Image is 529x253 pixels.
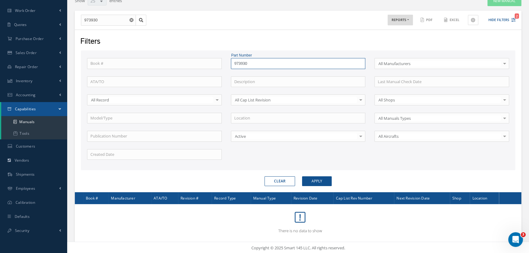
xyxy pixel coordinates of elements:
[515,13,519,19] span: 2
[15,214,30,219] span: Defaults
[377,133,501,139] span: All Aircrafts
[377,61,501,67] span: All Manufacturers
[377,115,501,121] span: All Manuals Types
[1,116,67,128] a: Manuals
[15,64,38,69] span: Repair Order
[441,15,463,25] button: Excel
[111,195,135,201] span: Manufacturer
[214,195,236,201] span: Record Type
[264,176,295,186] button: Clear
[16,92,36,97] span: Accounting
[15,228,29,233] span: Security
[16,200,35,205] span: Calibration
[374,76,509,87] input: Last Manual Check Date
[16,172,35,177] span: Shipments
[1,102,67,116] a: Capabilities
[87,113,222,124] input: Model/Type
[16,186,35,191] span: Employees
[388,15,413,25] button: REPORTS
[16,144,35,149] span: Customers
[396,195,430,201] span: Next Revision Date
[231,76,366,87] input: Description
[16,78,33,83] span: Inventory
[336,195,372,201] span: Cap List Rev Number
[15,8,36,13] span: Work Order
[181,195,199,201] span: Revision #
[377,97,501,103] span: All Shops
[87,149,222,160] input: Created Date
[1,128,67,139] a: Tools
[154,195,167,201] span: ATA/TO
[508,232,523,247] iframe: Intercom live chat
[483,15,516,25] button: Hide Filters2
[87,131,222,142] input: Publication Number
[418,15,436,25] button: PDF
[472,195,487,201] span: Location
[14,22,27,27] span: Quotes
[231,53,365,58] label: Part Number
[76,36,519,48] div: Filters
[253,195,276,201] span: Manual Type
[452,195,461,201] span: Shop
[81,207,519,234] div: There is no data to show
[302,176,332,186] button: Apply
[87,76,222,87] input: ATA/TO
[16,36,44,41] span: Purchase Order
[15,106,36,112] span: Capabilities
[16,50,37,55] span: Sales Order
[521,232,526,237] span: 3
[81,15,136,26] input: Search by PN
[294,195,318,201] span: Revision Date
[73,245,523,251] div: Copyright © 2025 Smart 145 LLC. All rights reserved.
[87,58,222,69] input: Book #
[130,18,133,22] svg: Reset
[15,158,29,163] span: Vendors
[233,97,357,103] span: All Cap List Revision
[231,58,366,69] input: Part Number
[231,113,366,124] input: Location
[89,97,213,103] span: All Record
[128,15,136,26] button: Reset
[86,195,98,201] span: Book #
[233,133,357,139] span: Active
